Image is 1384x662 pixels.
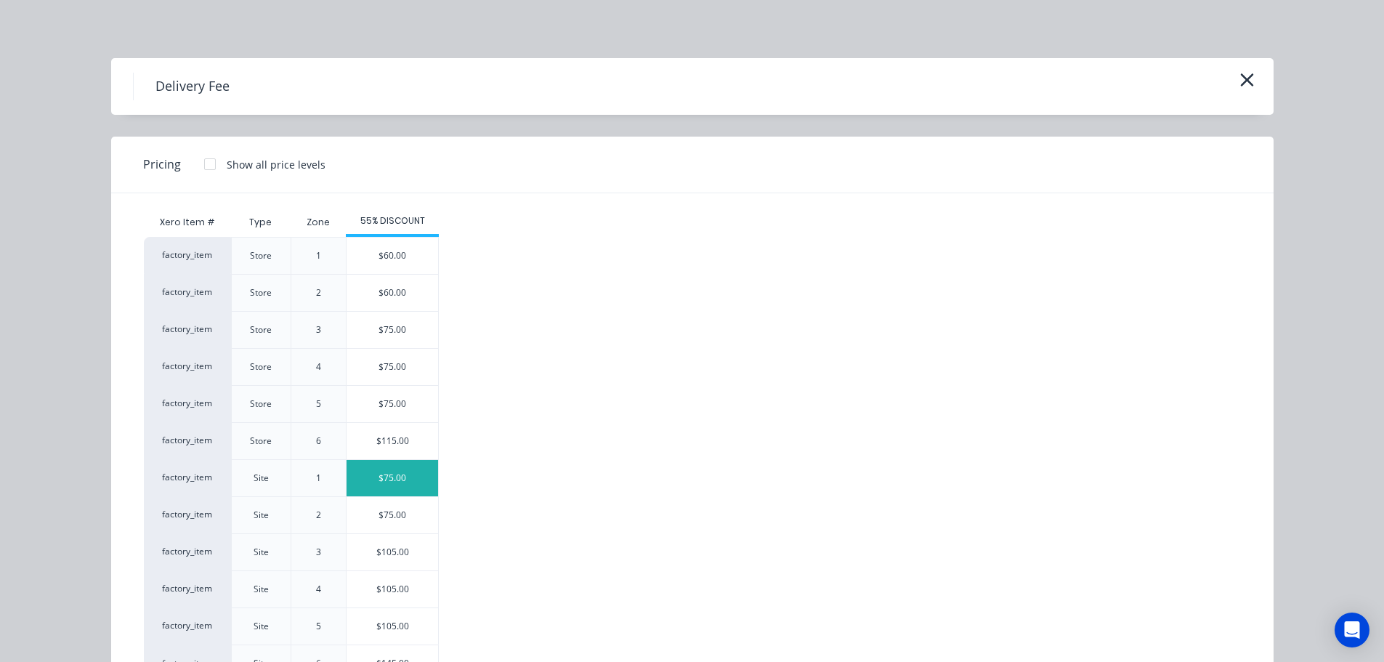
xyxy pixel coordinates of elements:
div: Site [254,620,269,633]
div: Site [254,583,269,596]
div: factory_item [144,496,231,533]
div: factory_item [144,348,231,385]
div: 4 [316,360,321,374]
div: Store [250,397,272,411]
div: 2 [316,509,321,522]
div: $105.00 [347,571,438,607]
div: factory_item [144,422,231,459]
div: $75.00 [347,312,438,348]
div: factory_item [144,533,231,570]
div: 3 [316,546,321,559]
div: 6 [316,435,321,448]
div: Show all price levels [227,157,325,172]
div: 5 [316,397,321,411]
div: factory_item [144,459,231,496]
div: Store [250,360,272,374]
span: Pricing [143,156,181,173]
div: $105.00 [347,608,438,645]
div: factory_item [144,570,231,607]
div: Type [238,204,283,241]
div: factory_item [144,385,231,422]
div: $60.00 [347,238,438,274]
div: Store [250,323,272,336]
div: $75.00 [347,349,438,385]
div: Site [254,546,269,559]
div: $105.00 [347,534,438,570]
div: $115.00 [347,423,438,459]
div: $75.00 [347,460,438,496]
h4: Delivery Fee [133,73,251,100]
div: factory_item [144,311,231,348]
div: Store [250,435,272,448]
div: Site [254,509,269,522]
div: $60.00 [347,275,438,311]
div: 4 [316,583,321,596]
div: 2 [316,286,321,299]
div: Store [250,249,272,262]
div: Xero Item # [144,208,231,237]
div: Site [254,472,269,485]
div: 5 [316,620,321,633]
div: 55% DISCOUNT [346,214,439,227]
div: Zone [295,204,341,241]
div: 1 [316,472,321,485]
div: Store [250,286,272,299]
div: 3 [316,323,321,336]
div: Open Intercom Messenger [1335,613,1369,647]
div: 1 [316,249,321,262]
div: factory_item [144,274,231,311]
div: factory_item [144,607,231,645]
div: $75.00 [347,497,438,533]
div: $75.00 [347,386,438,422]
div: factory_item [144,237,231,274]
